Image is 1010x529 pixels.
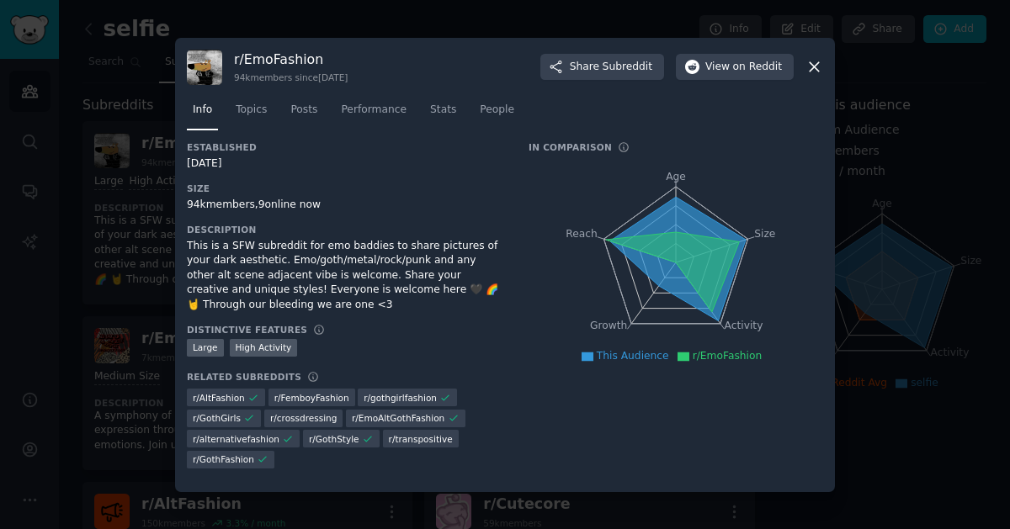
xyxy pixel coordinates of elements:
[424,97,462,131] a: Stats
[187,198,505,213] div: 94k members, 9 online now
[230,339,298,357] div: High Activity
[187,239,505,313] div: This is a SFW subreddit for emo baddies to share pictures of your dark aesthetic. Emo/goth/metal/...
[187,183,505,194] h3: Size
[364,392,437,404] span: r/ gothgirlfashion
[529,141,612,153] h3: In Comparison
[187,156,505,172] div: [DATE]
[187,339,224,357] div: Large
[234,50,348,68] h3: r/ EmoFashion
[193,433,279,445] span: r/ alternativefashion
[230,97,273,131] a: Topics
[309,433,359,445] span: r/ GothStyle
[236,103,267,118] span: Topics
[187,224,505,235] h3: Description
[187,97,218,131] a: Info
[733,60,782,75] span: on Reddit
[566,227,598,239] tspan: Reach
[480,103,514,118] span: People
[193,103,212,118] span: Info
[284,97,323,131] a: Posts
[341,103,407,118] span: Performance
[193,453,254,465] span: r/ GothFashion
[540,54,664,81] button: ShareSubreddit
[193,412,241,424] span: r/ GothGirls
[603,60,652,75] span: Subreddit
[290,103,317,118] span: Posts
[274,392,349,404] span: r/ FemboyFashion
[676,54,794,81] button: Viewon Reddit
[187,141,505,153] h3: Established
[270,412,337,424] span: r/ crossdressing
[666,171,686,183] tspan: Age
[474,97,520,131] a: People
[187,324,307,336] h3: Distinctive Features
[705,60,782,75] span: View
[234,71,348,83] div: 94k members since [DATE]
[352,412,444,424] span: r/ EmoAltGothFashion
[193,392,245,404] span: r/ AltFashion
[335,97,412,131] a: Performance
[754,227,775,239] tspan: Size
[725,320,763,331] tspan: Activity
[570,60,652,75] span: Share
[590,320,627,331] tspan: Growth
[187,50,222,85] img: EmoFashion
[430,103,456,118] span: Stats
[597,350,669,362] span: This Audience
[693,350,763,362] span: r/EmoFashion
[187,371,301,383] h3: Related Subreddits
[389,433,453,445] span: r/ transpositive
